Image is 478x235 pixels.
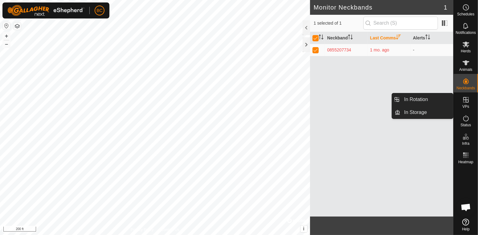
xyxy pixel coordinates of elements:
[314,20,363,26] span: 1 selected of 1
[131,227,154,233] a: Privacy Policy
[392,93,453,106] li: In Rotation
[404,109,427,116] span: In Storage
[462,142,469,145] span: Infra
[444,3,447,12] span: 1
[3,22,10,30] button: Reset Map
[161,227,179,233] a: Contact Us
[460,123,471,127] span: Status
[425,35,430,40] p-sorticon: Activate to sort
[454,216,478,233] a: Help
[96,7,102,14] span: BC
[363,17,438,30] input: Search (S)
[300,225,307,232] button: i
[457,198,475,217] div: Open chat
[7,5,84,16] img: Gallagher Logo
[404,96,428,103] span: In Rotation
[325,32,368,44] th: Neckband
[411,32,453,44] th: Alerts
[457,12,474,16] span: Schedules
[458,160,473,164] span: Heatmap
[314,4,444,11] h2: Monitor Neckbands
[327,47,365,53] div: 0855207734
[400,106,453,119] a: In Storage
[461,49,471,53] span: Herds
[459,68,472,71] span: Animals
[368,32,411,44] th: Last Comms
[392,106,453,119] li: In Storage
[319,35,324,40] p-sorticon: Activate to sort
[370,47,389,52] span: Sep 1, 2025, 9:56 AM
[396,35,401,40] p-sorticon: Activate to sort
[462,227,470,231] span: Help
[462,105,469,108] span: VPs
[348,35,353,40] p-sorticon: Activate to sort
[3,32,10,40] button: +
[456,86,475,90] span: Neckbands
[3,40,10,48] button: –
[456,31,476,34] span: Notifications
[400,93,453,106] a: In Rotation
[303,226,304,231] span: i
[14,22,21,30] button: Map Layers
[411,44,453,56] td: -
